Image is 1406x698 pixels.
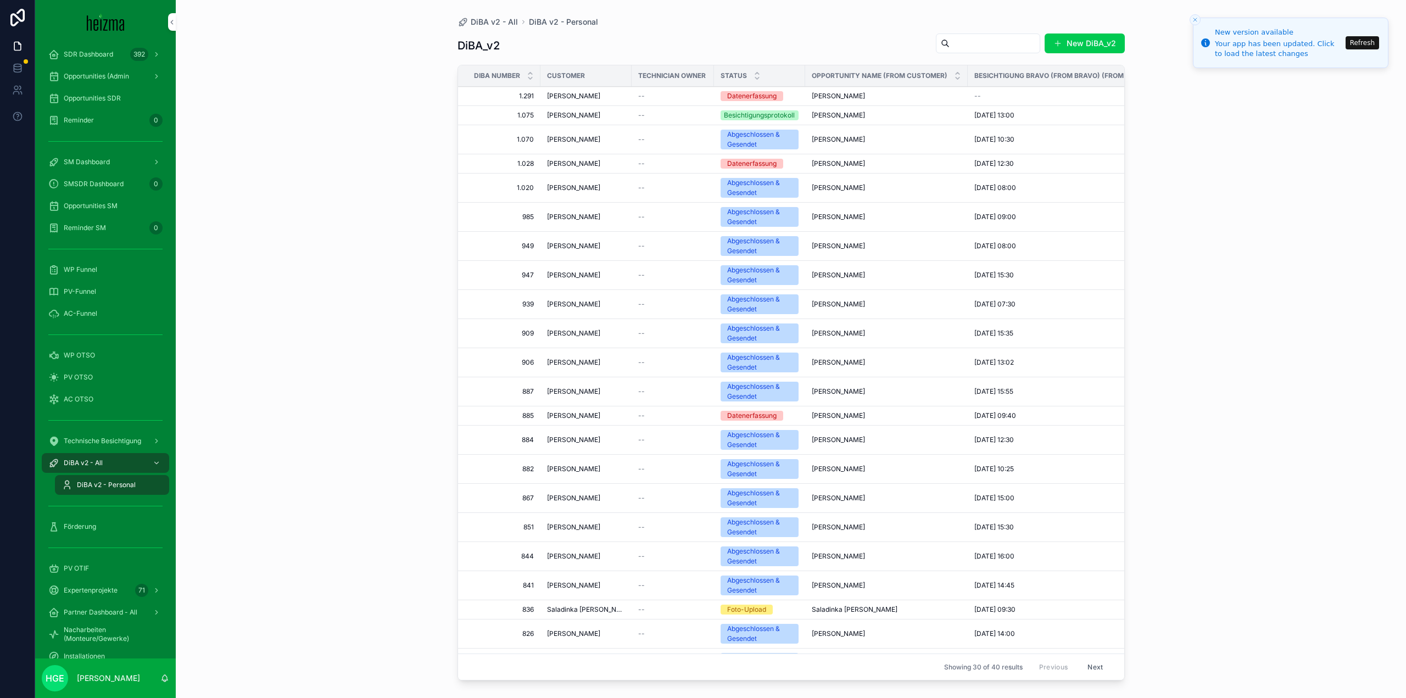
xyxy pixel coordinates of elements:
a: -- [974,92,1180,100]
a: SMSDR Dashboard0 [42,174,169,194]
span: [DATE] 07:30 [974,300,1016,309]
span: DiBA v2 - All [471,16,518,27]
a: -- [638,329,707,338]
span: [PERSON_NAME] [547,581,600,590]
span: [PERSON_NAME] [812,135,865,144]
a: [DATE] 10:30 [974,135,1180,144]
a: Abgeschlossen & Gesendet [721,353,799,372]
span: [PERSON_NAME] [812,183,865,192]
span: [PERSON_NAME] [547,435,600,444]
a: Abgeschlossen & Gesendet [721,265,799,285]
a: DiBA v2 - Personal [55,475,169,495]
a: [PERSON_NAME] [812,387,961,396]
span: -- [638,523,645,532]
span: Saladinka [PERSON_NAME] [812,605,897,614]
span: [DATE] 13:02 [974,358,1014,367]
span: -- [638,159,645,168]
span: [PERSON_NAME] [812,111,865,120]
span: [DATE] 09:30 [974,605,1016,614]
a: [PERSON_NAME] [547,111,625,120]
span: [DATE] 15:55 [974,387,1013,396]
div: Abgeschlossen & Gesendet [727,576,792,595]
span: [DATE] 08:00 [974,183,1016,192]
div: Abgeschlossen & Gesendet [727,382,792,401]
span: [DATE] 08:00 [974,242,1016,250]
span: 887 [471,387,534,396]
span: Expertenprojekte [64,586,118,595]
a: -- [638,387,707,396]
a: Technische Besichtigung [42,431,169,451]
a: [PERSON_NAME] [547,92,625,100]
a: -- [638,435,707,444]
span: Reminder [64,116,94,125]
a: [DATE] 15:55 [974,387,1180,396]
span: [PERSON_NAME] [547,135,600,144]
a: [DATE] 08:00 [974,242,1180,250]
a: Saladinka [PERSON_NAME] [547,605,625,614]
span: -- [638,242,645,250]
span: [PERSON_NAME] [547,92,600,100]
a: -- [638,581,707,590]
a: -- [638,213,707,221]
span: [DATE] 15:00 [974,494,1014,502]
a: -- [638,271,707,280]
a: Abgeschlossen & Gesendet [721,207,799,227]
a: [PERSON_NAME] [812,581,961,590]
a: Abgeschlossen & Gesendet [721,459,799,479]
span: 867 [471,494,534,502]
span: 841 [471,581,534,590]
div: 0 [149,177,163,191]
a: [PERSON_NAME] [547,271,625,280]
span: [DATE] 09:00 [974,213,1016,221]
a: [PERSON_NAME] [547,329,625,338]
a: [PERSON_NAME] [547,435,625,444]
a: DiBA v2 - All [457,16,518,27]
a: 939 [471,300,534,309]
span: [PERSON_NAME] [547,552,600,561]
a: Reminder SM0 [42,218,169,238]
a: Abgeschlossen & Gesendet [721,430,799,450]
span: -- [638,271,645,280]
span: [DATE] 16:00 [974,552,1014,561]
a: Opportunities SM [42,196,169,216]
span: -- [638,358,645,367]
a: -- [638,183,707,192]
a: Reminder0 [42,110,169,130]
span: [DATE] 10:25 [974,465,1014,473]
a: [PERSON_NAME] [812,523,961,532]
span: -- [638,605,645,614]
span: SDR Dashboard [64,50,113,59]
span: WP OTSO [64,351,95,360]
span: Opportunities SM [64,202,118,210]
span: -- [638,411,645,420]
a: -- [638,552,707,561]
div: Datenerfassung [727,91,777,101]
div: Abgeschlossen & Gesendet [727,353,792,372]
span: -- [638,92,645,100]
span: -- [638,552,645,561]
a: [PERSON_NAME] [547,494,625,502]
a: New DiBA_v2 [1045,33,1125,53]
a: AC OTSO [42,389,169,409]
span: [PERSON_NAME] [547,387,600,396]
a: [PERSON_NAME] [812,271,961,280]
div: Abgeschlossen & Gesendet [727,488,792,508]
span: [DATE] 15:30 [974,271,1014,280]
a: [DATE] 16:00 [974,552,1180,561]
div: 392 [130,48,148,61]
a: PV OTSO [42,367,169,387]
a: WP OTSO [42,345,169,365]
a: Datenerfassung [721,411,799,421]
span: [PERSON_NAME] [812,92,865,100]
a: [PERSON_NAME] [812,242,961,250]
span: -- [638,465,645,473]
a: AC-Funnel [42,304,169,323]
span: 851 [471,523,534,532]
span: [PERSON_NAME] [812,552,865,561]
span: [DATE] 12:30 [974,435,1014,444]
div: scrollable content [35,44,176,658]
span: -- [974,92,981,100]
span: 1.020 [471,183,534,192]
a: DiBA v2 - All [42,453,169,473]
span: [PERSON_NAME] [547,411,600,420]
